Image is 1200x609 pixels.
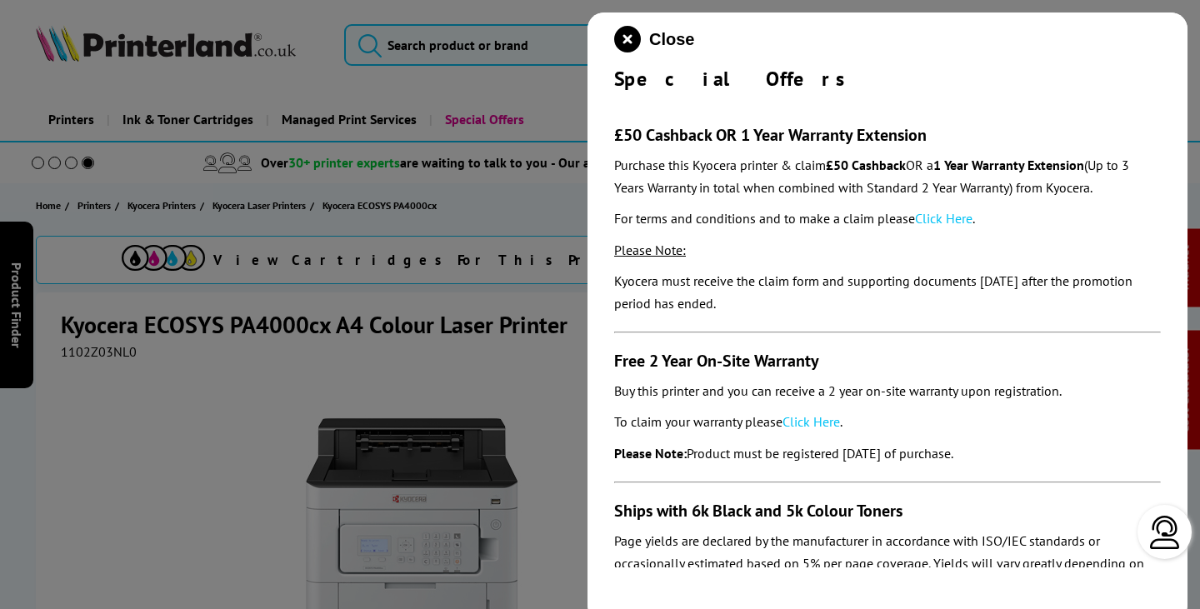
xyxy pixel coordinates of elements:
[614,242,686,258] span: Please Note:
[614,66,1161,92] div: Special Offers
[614,442,1161,465] p: Product must be registered [DATE] of purchase.
[826,157,906,173] strong: £50 Cashback
[614,154,1161,199] p: Purchase this Kyocera printer & claim OR a (Up to 3 Years Warranty in total when combined with St...
[614,124,1161,146] h3: £50 Cashback OR 1 Year Warranty Extension
[915,210,972,227] a: Click Here
[614,380,1161,402] p: Buy this printer and you can receive a 2 year on-site warranty upon registration.
[782,413,840,430] a: Click Here
[614,272,1132,312] em: Kyocera must receive the claim form and supporting documents [DATE] after the promotion period ha...
[614,207,1161,230] p: For terms and conditions and to make a claim please .
[933,157,1084,173] strong: 1 Year Warranty Extension
[614,445,687,462] strong: Please Note:
[1148,516,1182,549] img: user-headset-light.svg
[614,532,1144,594] em: Page yields are declared by the manufacturer in accordance with ISO/IEC standards or occasionally...
[614,350,1161,372] h3: Free 2 Year On-Site Warranty
[614,411,1161,433] p: To claim your warranty please .
[614,26,694,52] button: close modal
[614,500,1161,522] h3: Ships with 6k Black and 5k Colour Toners
[649,30,694,49] span: Close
